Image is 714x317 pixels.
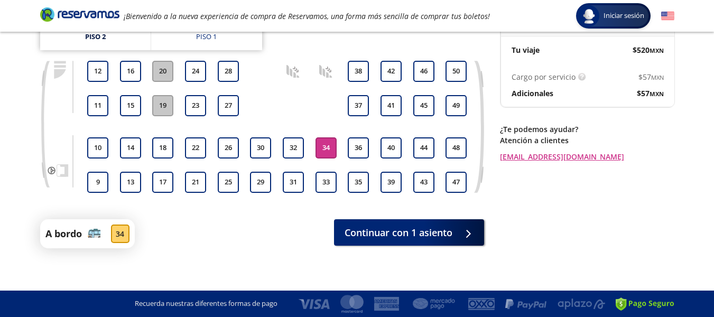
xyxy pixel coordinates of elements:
button: 28 [218,61,239,82]
button: 20 [152,61,173,82]
button: 13 [120,172,141,193]
button: 29 [250,172,271,193]
button: 31 [283,172,304,193]
button: 33 [316,172,337,193]
button: 11 [87,95,108,116]
small: MXN [650,46,664,54]
button: 46 [413,61,434,82]
button: 27 [218,95,239,116]
button: 21 [185,172,206,193]
a: Piso 2 [40,24,151,50]
a: Piso 1 [151,24,262,50]
a: [EMAIL_ADDRESS][DOMAIN_NAME] [500,151,674,162]
span: $ 57 [637,88,664,99]
button: 40 [381,137,402,158]
p: A bordo [45,227,82,241]
button: 38 [348,61,369,82]
small: MXN [650,90,664,98]
span: Iniciar sesión [599,11,648,21]
div: 34 [111,225,129,243]
button: 41 [381,95,402,116]
button: 18 [152,137,173,158]
button: 47 [446,172,467,193]
span: $ 57 [638,71,664,82]
button: 16 [120,61,141,82]
button: 19 [152,95,173,116]
button: 25 [218,172,239,193]
p: Atención a clientes [500,135,674,146]
button: 17 [152,172,173,193]
button: 50 [446,61,467,82]
button: 44 [413,137,434,158]
button: 12 [87,61,108,82]
span: $ 520 [633,44,664,55]
button: 26 [218,137,239,158]
button: 49 [446,95,467,116]
button: 24 [185,61,206,82]
button: 22 [185,137,206,158]
em: ¡Bienvenido a la nueva experiencia de compra de Reservamos, una forma más sencilla de comprar tus... [124,11,490,21]
button: Continuar con 1 asiento [334,219,484,246]
button: 30 [250,137,271,158]
button: 45 [413,95,434,116]
div: Piso 1 [196,32,217,42]
button: 39 [381,172,402,193]
p: Adicionales [512,88,553,99]
button: English [661,10,674,23]
button: 15 [120,95,141,116]
button: 35 [348,172,369,193]
p: ¿Te podemos ayudar? [500,124,674,135]
p: Recuerda nuestras diferentes formas de pago [135,299,277,309]
button: 23 [185,95,206,116]
i: Brand Logo [40,6,119,22]
small: MXN [651,73,664,81]
button: 32 [283,137,304,158]
p: Cargo por servicio [512,71,576,82]
button: 43 [413,172,434,193]
button: 48 [446,137,467,158]
span: Continuar con 1 asiento [345,226,452,240]
button: 10 [87,137,108,158]
button: 9 [87,172,108,193]
button: 36 [348,137,369,158]
iframe: Messagebird Livechat Widget [653,256,703,306]
button: 42 [381,61,402,82]
button: 14 [120,137,141,158]
button: 37 [348,95,369,116]
p: Tu viaje [512,44,540,55]
a: Brand Logo [40,6,119,25]
button: 34 [316,137,337,158]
